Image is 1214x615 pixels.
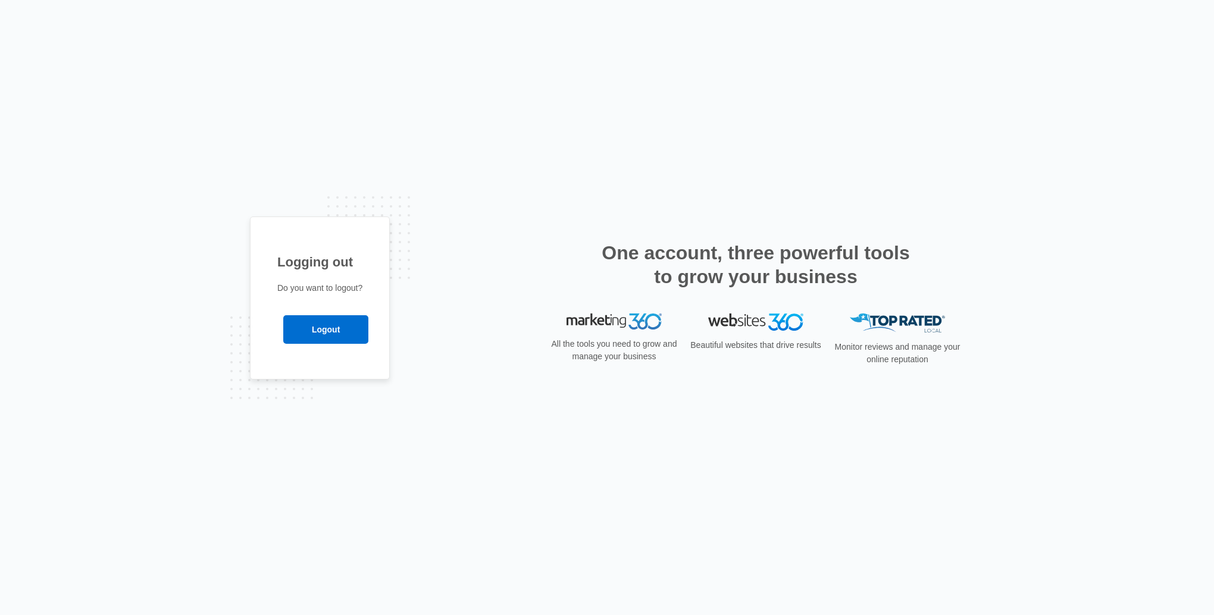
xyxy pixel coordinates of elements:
[277,252,362,272] h1: Logging out
[689,339,822,352] p: Beautiful websites that drive results
[567,313,662,330] img: Marketing 360
[283,315,368,344] input: Logout
[547,338,681,363] p: All the tools you need to grow and manage your business
[831,341,964,366] p: Monitor reviews and manage your online reputation
[277,282,362,294] p: Do you want to logout?
[850,313,945,333] img: Top Rated Local
[708,313,803,331] img: Websites 360
[598,241,913,288] h2: One account, three powerful tools to grow your business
